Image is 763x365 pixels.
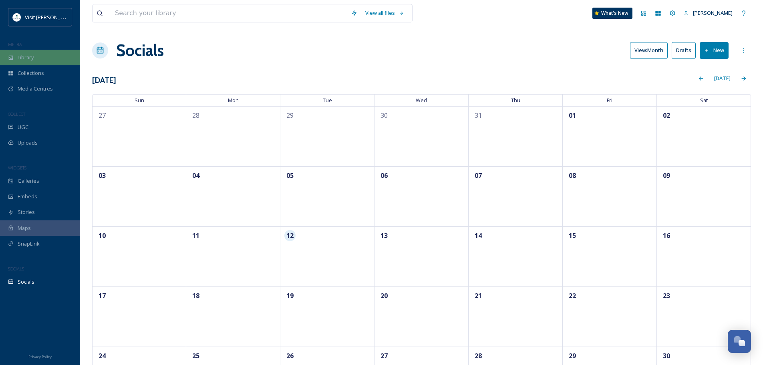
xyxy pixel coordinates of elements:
[473,290,484,301] span: 21
[18,85,53,93] span: Media Centres
[18,193,37,200] span: Embeds
[97,170,108,181] span: 03
[284,110,296,121] span: 29
[284,350,296,361] span: 26
[92,94,186,106] span: Sun
[567,110,578,121] span: 01
[563,94,657,106] span: Fri
[8,165,26,171] span: WIDGETS
[672,42,696,58] button: Drafts
[97,290,108,301] span: 17
[284,170,296,181] span: 05
[18,139,38,147] span: Uploads
[469,94,563,106] span: Thu
[567,230,578,241] span: 15
[28,351,52,361] a: Privacy Policy
[18,54,34,61] span: Library
[378,110,390,121] span: 30
[28,354,52,359] span: Privacy Policy
[378,230,390,241] span: 13
[657,94,751,106] span: Sat
[567,350,578,361] span: 29
[186,94,280,106] span: Mon
[378,350,390,361] span: 27
[728,330,751,353] button: Open Chat
[190,170,201,181] span: 04
[190,230,201,241] span: 11
[661,110,672,121] span: 02
[661,230,672,241] span: 16
[672,42,700,58] a: Drafts
[630,42,668,58] button: View:Month
[567,170,578,181] span: 08
[284,290,296,301] span: 19
[190,290,201,301] span: 18
[97,110,108,121] span: 27
[473,230,484,241] span: 14
[97,350,108,361] span: 24
[97,230,108,241] span: 10
[92,75,116,86] h3: [DATE]
[700,42,729,58] button: New
[567,290,578,301] span: 22
[661,170,672,181] span: 09
[18,240,40,248] span: SnapLink
[25,13,127,21] span: Visit [PERSON_NAME][GEOGRAPHIC_DATA]
[378,170,390,181] span: 06
[18,208,35,216] span: Stories
[190,350,201,361] span: 25
[8,41,22,47] span: MEDIA
[18,177,39,185] span: Galleries
[111,4,347,22] input: Search your library
[8,111,25,117] span: COLLECT
[18,123,28,131] span: UGC
[693,9,733,16] span: [PERSON_NAME]
[280,94,374,106] span: Tue
[473,110,484,121] span: 31
[190,110,201,121] span: 28
[284,230,296,241] span: 12
[680,5,737,21] a: [PERSON_NAME]
[473,170,484,181] span: 07
[374,94,469,106] span: Wed
[18,69,44,77] span: Collections
[592,8,632,19] a: What's New
[18,224,31,232] span: Maps
[8,266,24,272] span: SOCIALS
[661,350,672,361] span: 30
[710,71,735,86] div: [DATE]
[378,290,390,301] span: 20
[18,278,34,286] span: Socials
[661,290,672,301] span: 23
[473,350,484,361] span: 28
[13,13,21,21] img: download%20%281%29.png
[361,5,408,21] a: View all files
[116,38,164,63] a: Socials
